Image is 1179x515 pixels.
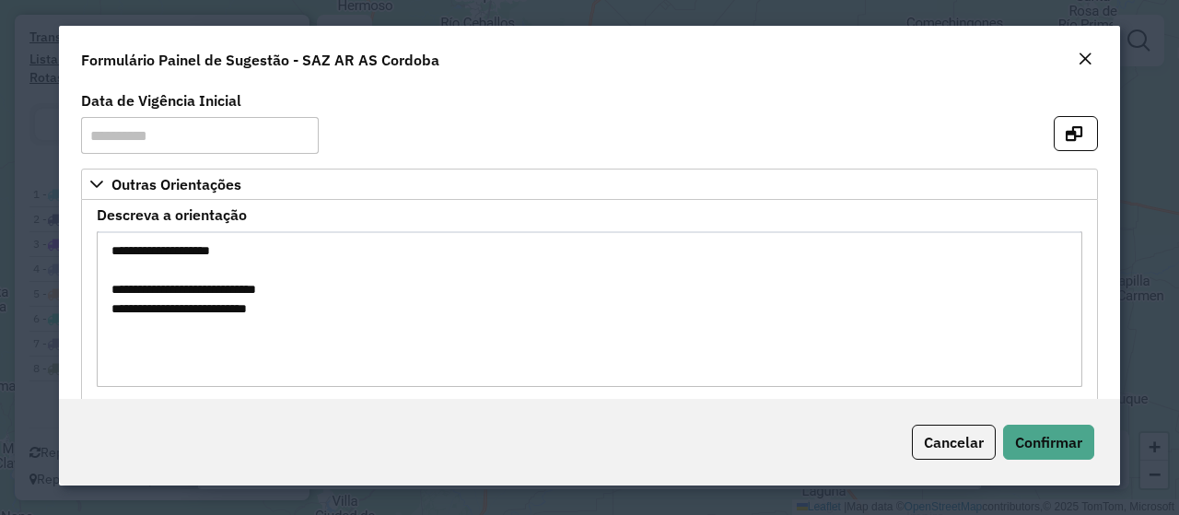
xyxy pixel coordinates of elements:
[1072,48,1098,72] button: Close
[1078,52,1092,66] em: Fechar
[1003,425,1094,460] button: Confirmar
[81,169,1098,200] a: Outras Orientações
[1015,433,1082,451] span: Confirmar
[912,425,996,460] button: Cancelar
[1054,123,1098,141] hb-button: Abrir em nova aba
[924,433,984,451] span: Cancelar
[111,177,241,192] span: Outras Orientações
[81,200,1098,411] div: Outras Orientações
[81,89,241,111] label: Data de Vigência Inicial
[81,49,439,71] h4: Formulário Painel de Sugestão - SAZ AR AS Cordoba
[97,204,247,226] label: Descreva a orientação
